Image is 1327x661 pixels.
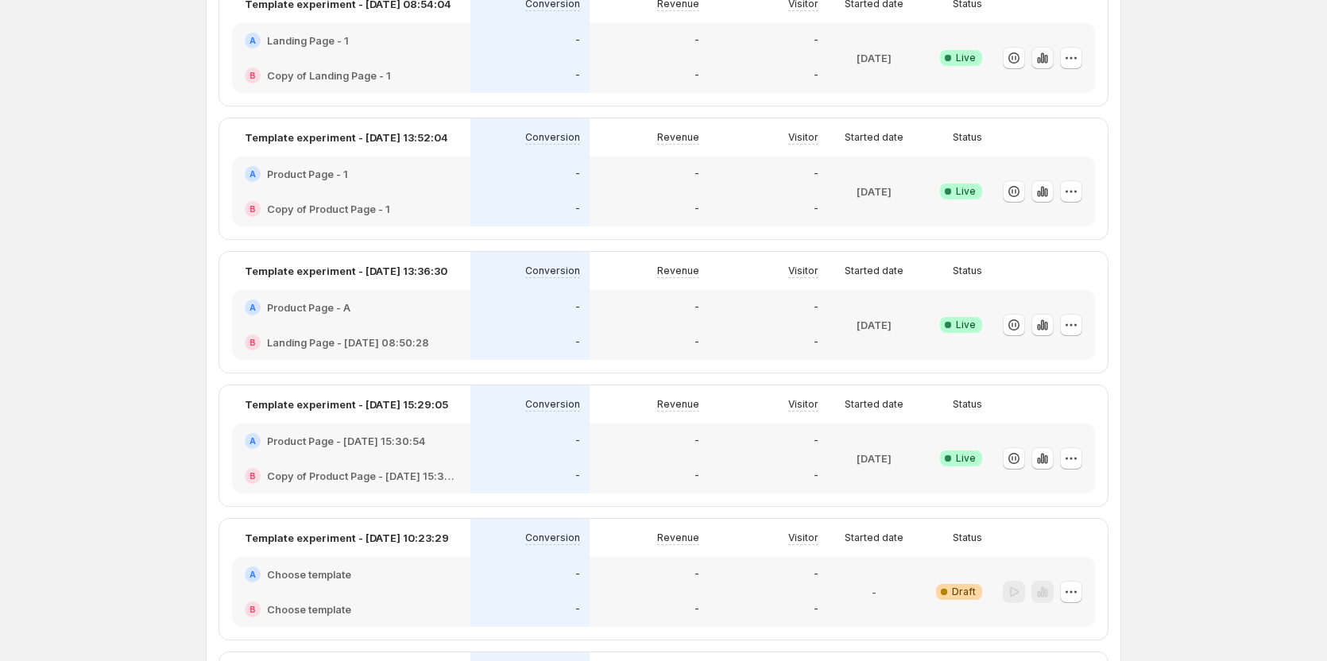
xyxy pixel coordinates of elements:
p: - [694,568,699,581]
p: Visitor [788,131,818,144]
p: - [575,203,580,215]
p: - [872,584,876,600]
p: - [694,301,699,314]
p: [DATE] [857,184,892,199]
h2: A [250,436,256,446]
p: - [694,435,699,447]
p: Revenue [657,532,699,544]
span: Live [956,319,976,331]
p: - [814,203,818,215]
span: Draft [952,586,976,598]
span: Live [956,185,976,198]
p: - [694,69,699,82]
h2: B [250,338,256,347]
h2: A [250,570,256,579]
p: Status [953,131,982,144]
h2: B [250,71,256,80]
p: - [814,168,818,180]
p: [DATE] [857,317,892,333]
p: Conversion [525,398,580,411]
h2: B [250,605,256,614]
p: Revenue [657,265,699,277]
p: Conversion [525,265,580,277]
p: - [575,168,580,180]
p: - [575,435,580,447]
p: Status [953,398,982,411]
p: - [814,568,818,581]
p: - [575,470,580,482]
p: Revenue [657,398,699,411]
p: Conversion [525,131,580,144]
p: - [694,203,699,215]
p: - [814,603,818,616]
p: Started date [845,265,903,277]
p: Started date [845,532,903,544]
h2: Landing Page - 1 [267,33,349,48]
p: Started date [845,131,903,144]
p: Template experiment - [DATE] 13:36:30 [245,263,447,279]
p: Conversion [525,532,580,544]
p: - [694,603,699,616]
p: - [575,568,580,581]
span: Live [956,52,976,64]
h2: Product Page - [DATE] 15:30:54 [267,433,425,449]
p: Visitor [788,532,818,544]
h2: Product Page - 1 [267,166,348,182]
p: - [814,34,818,47]
p: Revenue [657,131,699,144]
h2: B [250,204,256,214]
h2: Landing Page - [DATE] 08:50:28 [267,334,429,350]
p: - [575,301,580,314]
p: Template experiment - [DATE] 15:29:05 [245,396,448,412]
p: [DATE] [857,450,892,466]
h2: Copy of Product Page - [DATE] 15:30:54 [267,468,458,484]
h2: Product Page - A [267,300,350,315]
p: - [814,301,818,314]
span: Live [956,452,976,465]
p: Template experiment - [DATE] 13:52:04 [245,129,448,145]
h2: Copy of Product Page - 1 [267,201,390,217]
h2: Choose template [267,601,351,617]
p: - [694,168,699,180]
p: - [694,336,699,349]
p: - [694,470,699,482]
p: Visitor [788,398,818,411]
p: - [814,470,818,482]
h2: A [250,36,256,45]
p: - [575,336,580,349]
p: Visitor [788,265,818,277]
p: - [694,34,699,47]
p: Status [953,265,982,277]
p: Started date [845,398,903,411]
p: Template experiment - [DATE] 10:23:29 [245,530,449,546]
h2: B [250,471,256,481]
p: - [575,69,580,82]
p: - [814,435,818,447]
h2: Copy of Landing Page - 1 [267,68,391,83]
h2: A [250,303,256,312]
p: - [814,336,818,349]
h2: A [250,169,256,179]
p: - [575,603,580,616]
p: [DATE] [857,50,892,66]
p: Status [953,532,982,544]
p: - [814,69,818,82]
h2: Choose template [267,566,351,582]
p: - [575,34,580,47]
